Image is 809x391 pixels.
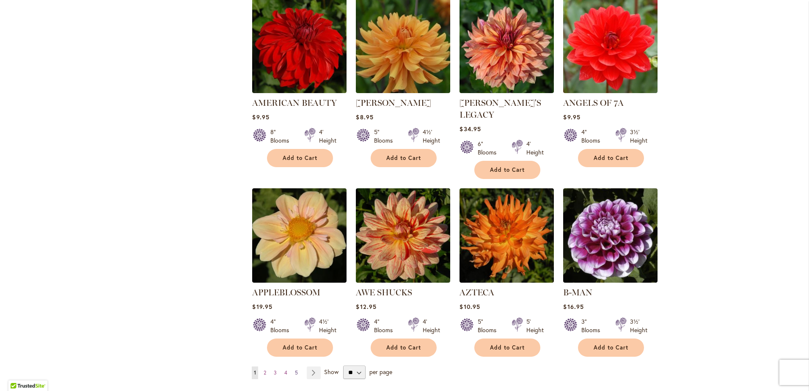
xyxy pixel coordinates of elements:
[319,317,336,334] div: 4½' Height
[478,140,501,157] div: 6" Blooms
[270,128,294,145] div: 8" Blooms
[356,87,450,95] a: ANDREW CHARLES
[563,113,580,121] span: $9.95
[460,188,554,283] img: AZTECA
[319,128,336,145] div: 4' Height
[356,276,450,284] a: AWE SHUCKS
[252,188,347,283] img: APPLEBLOSSOM
[252,276,347,284] a: APPLEBLOSSOM
[284,369,287,376] span: 4
[274,369,277,376] span: 3
[252,98,337,108] a: AMERICAN BEAUTY
[563,98,624,108] a: ANGELS OF 7A
[267,339,333,357] button: Add to Cart
[264,369,266,376] span: 2
[371,149,437,167] button: Add to Cart
[474,339,540,357] button: Add to Cart
[563,87,658,95] a: ANGELS OF 7A
[261,366,268,379] a: 2
[356,113,373,121] span: $8.95
[369,368,392,376] span: per page
[374,317,398,334] div: 4" Blooms
[282,366,289,379] a: 4
[293,366,300,379] a: 5
[460,287,494,297] a: AZTECA
[563,188,658,283] img: B-MAN
[356,287,412,297] a: AWE SHUCKS
[594,344,628,351] span: Add to Cart
[630,317,647,334] div: 3½' Height
[324,368,338,376] span: Show
[272,366,279,379] a: 3
[283,344,317,351] span: Add to Cart
[254,369,256,376] span: 1
[460,276,554,284] a: AZTECA
[374,128,398,145] div: 5" Blooms
[490,344,525,351] span: Add to Cart
[460,98,541,120] a: [PERSON_NAME]'S LEGACY
[356,188,450,283] img: AWE SHUCKS
[295,369,298,376] span: 5
[386,154,421,162] span: Add to Cart
[563,276,658,284] a: B-MAN
[252,287,320,297] a: APPLEBLOSSOM
[423,128,440,145] div: 4½' Height
[526,140,544,157] div: 4' Height
[283,154,317,162] span: Add to Cart
[630,128,647,145] div: 3½' Height
[594,154,628,162] span: Add to Cart
[474,161,540,179] button: Add to Cart
[478,317,501,334] div: 5" Blooms
[460,87,554,95] a: Andy's Legacy
[581,128,605,145] div: 4" Blooms
[563,287,592,297] a: B-MAN
[252,303,272,311] span: $19.95
[252,113,269,121] span: $9.95
[356,98,431,108] a: [PERSON_NAME]
[460,125,481,133] span: $34.95
[270,317,294,334] div: 4" Blooms
[386,344,421,351] span: Add to Cart
[563,303,583,311] span: $16.95
[371,339,437,357] button: Add to Cart
[423,317,440,334] div: 4' Height
[6,361,30,385] iframe: Launch Accessibility Center
[460,303,480,311] span: $10.95
[526,317,544,334] div: 5' Height
[490,166,525,173] span: Add to Cart
[578,149,644,167] button: Add to Cart
[578,339,644,357] button: Add to Cart
[252,87,347,95] a: AMERICAN BEAUTY
[356,303,376,311] span: $12.95
[267,149,333,167] button: Add to Cart
[581,317,605,334] div: 3" Blooms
